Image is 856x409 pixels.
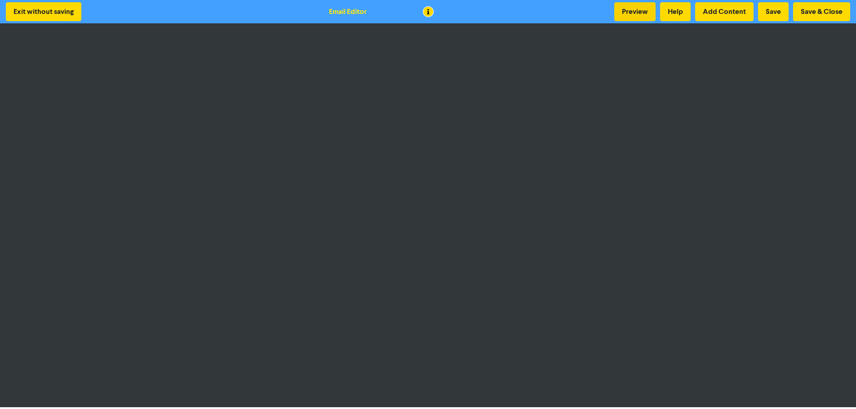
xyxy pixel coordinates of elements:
div: Email Editor [329,6,367,17]
button: Save [758,2,789,21]
button: Help [660,2,691,21]
button: Save & Close [793,2,850,21]
button: Add Content [695,2,754,21]
button: Exit without saving [6,2,81,21]
button: Preview [614,2,656,21]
